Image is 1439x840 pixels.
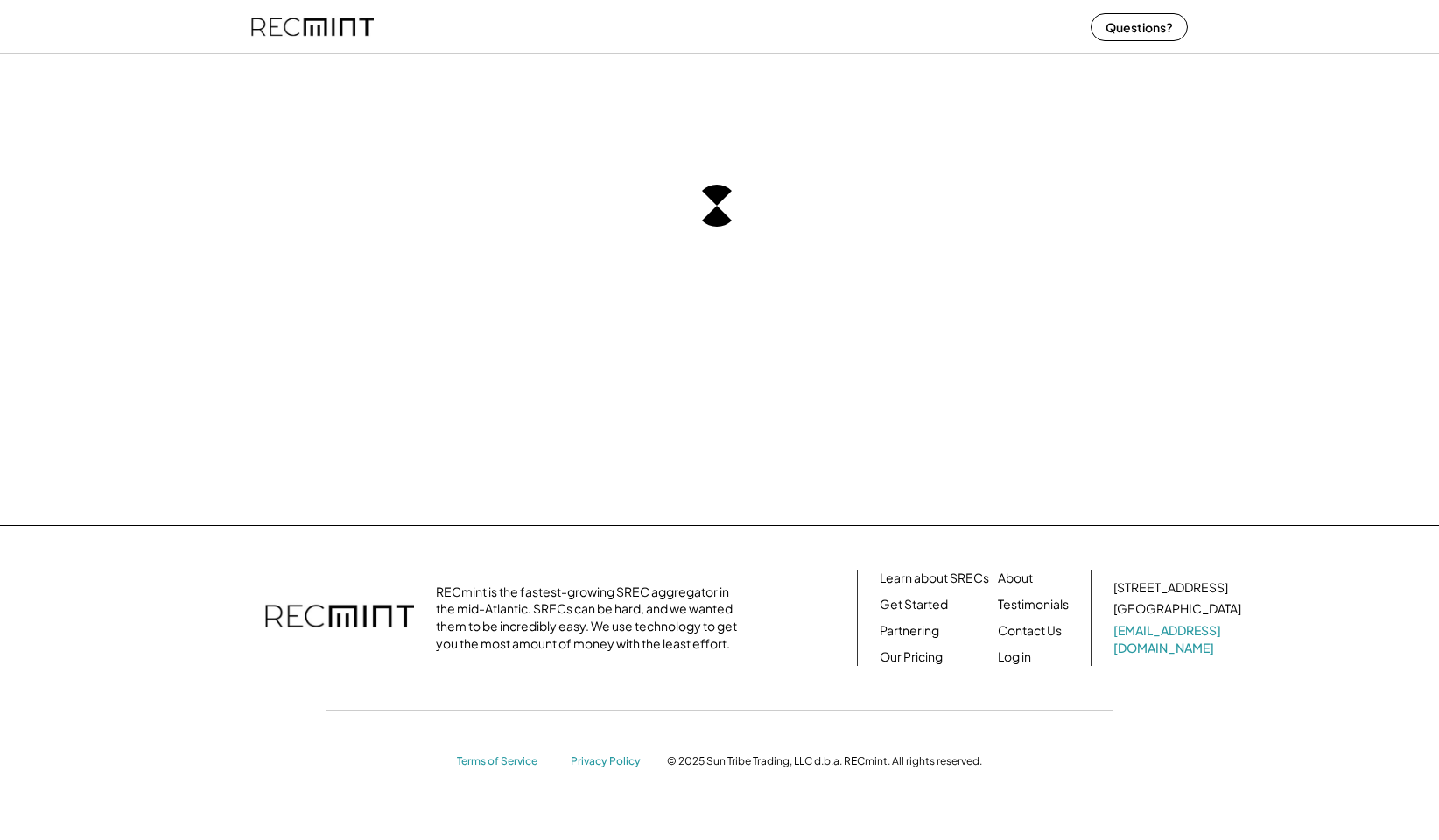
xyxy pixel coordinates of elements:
a: Our Pricing [880,648,943,666]
a: Terms of Service [457,754,553,769]
a: About [998,570,1033,587]
a: Learn about SRECs [880,570,989,587]
a: Partnering [880,622,939,640]
button: Questions? [1091,13,1188,41]
a: Log in [998,648,1031,666]
a: Contact Us [998,622,1062,640]
a: Get Started [880,596,948,613]
div: © 2025 Sun Tribe Trading, LLC d.b.a. RECmint. All rights reserved. [667,754,982,768]
a: Testimonials [998,596,1069,613]
a: Privacy Policy [571,754,649,769]
a: [EMAIL_ADDRESS][DOMAIN_NAME] [1113,622,1245,656]
div: [GEOGRAPHIC_DATA] [1113,600,1241,618]
div: [STREET_ADDRESS] [1113,579,1228,597]
img: recmint-logotype%403x%20%281%29.jpeg [251,3,374,50]
img: recmint-logotype%403x.png [265,587,414,648]
div: RECmint is the fastest-growing SREC aggregator in the mid-Atlantic. SRECs can be hard, and we wan... [436,584,747,652]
